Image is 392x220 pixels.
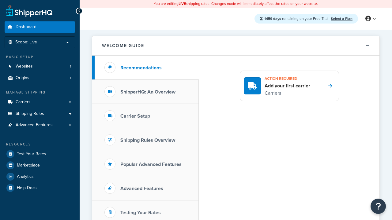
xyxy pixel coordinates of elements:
[5,61,75,72] a: Websites1
[120,89,175,95] h3: ShipperHQ: An Overview
[92,36,379,56] button: Welcome Guide
[5,72,75,84] li: Origins
[5,72,75,84] a: Origins1
[5,90,75,95] div: Manage Shipping
[17,152,46,157] span: Test Your Rates
[16,75,29,81] span: Origins
[265,75,310,82] h3: Action required
[5,108,75,119] a: Shipping Rules
[5,54,75,60] div: Basic Setup
[5,148,75,159] a: Test Your Rates
[5,171,75,182] a: Analytics
[16,123,53,128] span: Advanced Features
[264,16,329,21] span: remaining on your Free Trial
[16,100,31,105] span: Carriers
[264,16,281,21] strong: 1459 days
[17,174,34,179] span: Analytics
[120,65,162,71] h3: Recommendations
[5,21,75,33] a: Dashboard
[16,111,44,116] span: Shipping Rules
[120,162,182,167] h3: Popular Advanced Features
[331,16,352,21] a: Select a Plan
[70,64,71,69] span: 1
[371,199,386,214] button: Open Resource Center
[17,185,37,191] span: Help Docs
[265,82,310,89] h4: Add your first carrier
[5,182,75,193] a: Help Docs
[5,160,75,171] a: Marketplace
[120,186,163,191] h3: Advanced Features
[16,24,36,30] span: Dashboard
[179,1,186,6] b: LIVE
[69,123,71,128] span: 0
[120,210,161,215] h3: Testing Your Rates
[16,64,33,69] span: Websites
[120,113,150,119] h3: Carrier Setup
[15,40,37,45] span: Scope: Live
[17,163,40,168] span: Marketplace
[5,119,75,131] li: Advanced Features
[5,61,75,72] li: Websites
[265,89,310,97] p: Carriers
[102,43,144,48] h2: Welcome Guide
[120,137,175,143] h3: Shipping Rules Overview
[70,75,71,81] span: 1
[5,119,75,131] a: Advanced Features0
[5,142,75,147] div: Resources
[5,97,75,108] a: Carriers0
[5,97,75,108] li: Carriers
[69,100,71,105] span: 0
